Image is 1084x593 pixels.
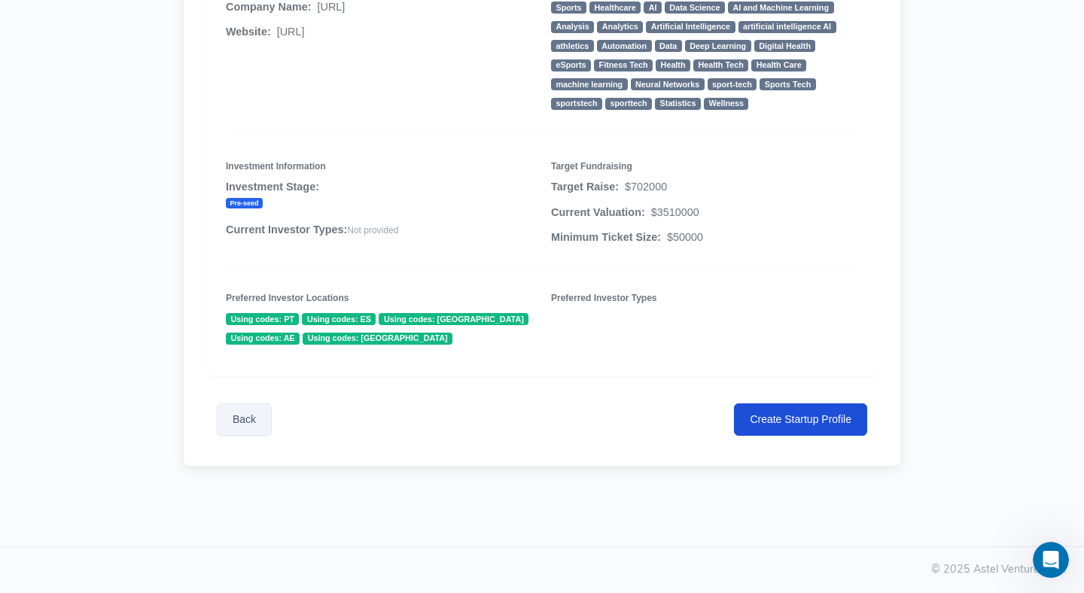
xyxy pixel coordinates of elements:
[651,205,699,221] span: $3510000
[551,98,602,110] span: sportstech
[704,98,748,110] span: Wellness
[754,40,816,52] span: Digital Health
[589,2,641,14] span: Healthcare
[226,24,271,41] strong: Website:
[738,21,836,33] span: artificial intelligence AI
[347,225,398,236] span: Not provided
[226,333,300,345] span: Using codes: AE
[551,21,594,33] span: Analysis
[685,40,751,52] span: Deep Learning
[665,2,725,14] span: Data Science
[667,230,703,246] span: $50000
[631,78,705,90] span: Neural Networks
[302,313,376,325] span: Using codes: ES
[708,78,757,90] span: sport-tech
[656,59,690,71] span: Health
[18,561,1066,578] div: © 2025 Astel Ventures Ltd.
[693,59,748,71] span: Health Tech
[655,98,701,110] span: Statistics
[226,224,347,236] strong: Current Investor Types:
[551,59,591,71] span: eSports
[605,98,652,110] span: sporttech
[655,40,682,52] span: Data
[303,333,452,345] span: Using codes: [GEOGRAPHIC_DATA]
[226,313,299,325] span: Using codes: PT
[594,59,653,71] span: Fitness Tech
[551,205,645,221] strong: Current Valuation:
[1033,542,1069,578] iframe: Intercom live chat
[751,59,806,71] span: Health Care
[750,413,851,425] span: Create Startup Profile
[217,403,272,436] button: Back
[551,78,628,90] span: machine learning
[226,293,533,303] h6: Preferred Investor Locations
[226,181,319,193] strong: Investment Stage:
[597,21,643,33] span: Analytics
[644,2,662,14] span: AI
[734,403,867,436] button: Create Startup Profile
[551,230,661,246] strong: Minimum Ticket Size:
[551,40,594,52] span: athletics
[760,78,815,90] span: Sports Tech
[728,2,834,14] span: AI and Machine Learning
[551,179,619,196] strong: Target Raise:
[551,293,858,303] h6: Preferred Investor Types
[226,198,263,208] span: Pre-seed
[551,162,858,172] h6: Target Fundraising
[551,2,586,14] span: Sports
[625,179,667,196] span: $702000
[226,162,533,172] h6: Investment Information
[379,313,528,325] span: Using codes: [GEOGRAPHIC_DATA]
[597,40,652,52] span: Automation
[277,24,305,41] span: [URL]
[646,21,735,33] span: Artificial Intelligence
